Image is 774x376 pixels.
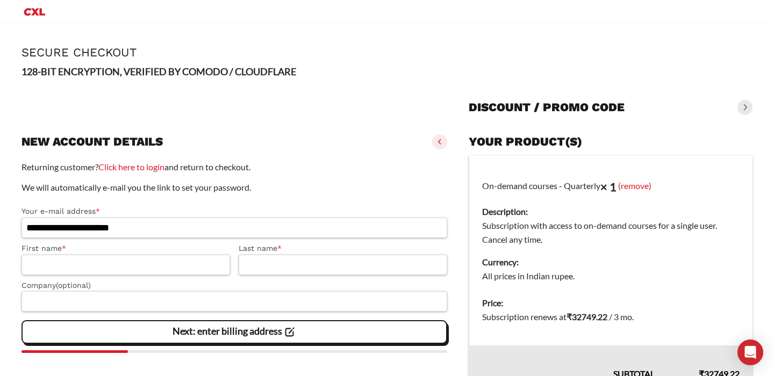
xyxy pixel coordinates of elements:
[567,312,572,322] span: ₹
[609,312,632,322] span: / 3 mo
[21,180,447,194] p: We will automatically e-mail you the link to set your password.
[21,66,296,77] strong: 128-BIT ENCRYPTION, VERIFIED BY COMODO / CLOUDFLARE
[98,162,164,172] a: Click here to login
[21,46,752,59] h1: Secure Checkout
[482,312,634,322] span: Subscription renews at .
[618,180,651,190] a: (remove)
[239,242,447,255] label: Last name
[482,296,740,310] dt: Price:
[482,255,740,269] dt: Currency:
[482,269,740,283] dd: All prices in Indian rupee.
[737,339,763,365] div: Open Intercom Messenger
[469,100,625,115] h3: Discount / promo code
[21,160,447,174] p: Returning customer? and return to checkout.
[482,205,740,219] dt: Description:
[469,156,753,290] td: On-demand courses - Quarterly
[567,312,607,322] bdi: 32749.22
[21,242,230,255] label: First name
[21,320,447,344] vaadin-button: Next: enter billing address
[482,219,740,247] dd: Subscription with access to on-demand courses for a single user. Cancel any time.
[600,179,617,194] strong: × 1
[21,134,163,149] h3: New account details
[21,205,447,218] label: Your e-mail address
[21,279,447,292] label: Company
[56,281,91,290] span: (optional)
